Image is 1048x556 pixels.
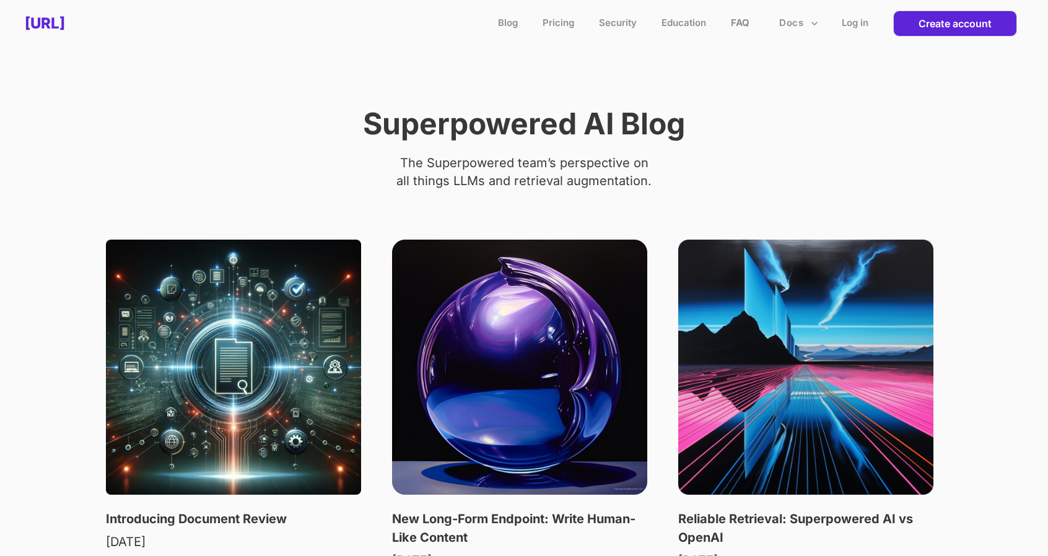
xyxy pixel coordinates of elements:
h2: [URL] [25,14,65,32]
a: Blog [498,17,518,28]
p: Introducing Document Review [106,510,287,528]
a: Security [599,17,637,28]
p: Superpowered AI Blog [363,105,685,142]
p: [DATE] [106,534,146,549]
img: cool_4.c9cec55f08259b307d13.png [678,240,933,495]
a: Pricing [543,17,574,28]
p: The Superpowered team’s perspective on all things LLMs and retrieval augmentation. [393,154,656,190]
a: FAQ [731,17,749,28]
button: more [774,11,823,35]
p: Reliable Retrieval: Superpowered AI vs OpenAI [678,510,933,547]
h2: Log in [842,17,868,28]
img: orb.fad5d6a864836646dc08.png [392,240,647,495]
p: Create account [919,11,992,36]
p: New Long-Form Endpoint: Write Human-Like Content [392,510,647,547]
a: Education [662,17,706,28]
img: doc_review.61c88e59265a311becd3.png [106,240,361,495]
